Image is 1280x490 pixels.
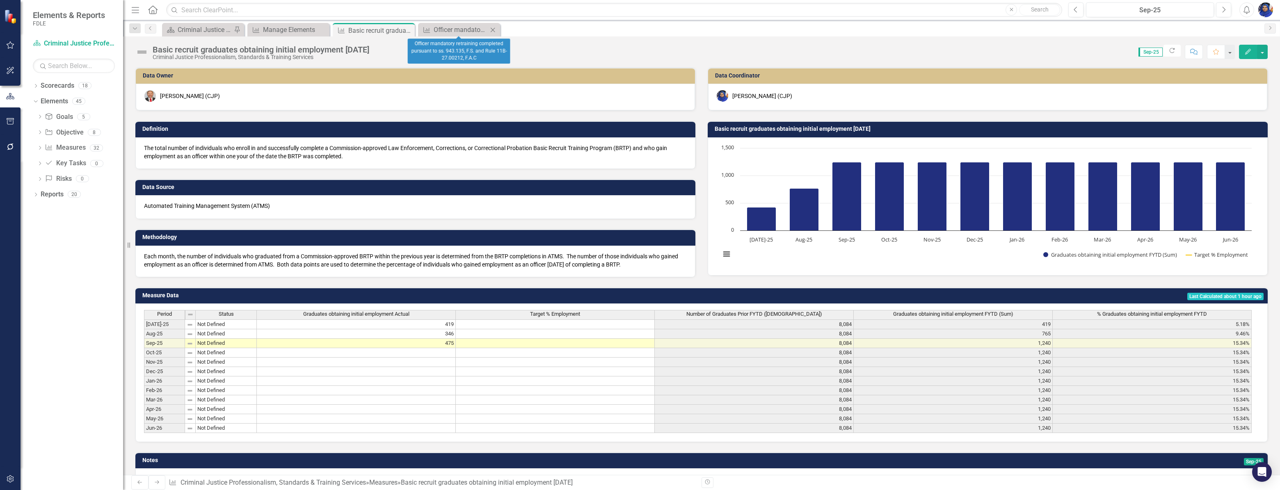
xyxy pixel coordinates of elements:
img: Not Defined [135,46,149,59]
path: Mar-26, 1,240. Graduates obtaining initial employment FYTD (Sum). [1088,162,1118,230]
img: 8DAGhfEEPCf229AAAAAElFTkSuQmCC [187,321,193,328]
a: Criminal Justice Professionalism, Standards & Training Services [33,39,115,48]
h3: Definition [142,126,691,132]
img: Somi Akter [1258,2,1273,17]
span: Graduates obtaining initial employment Actual [303,311,409,317]
td: Not Defined [196,395,257,405]
td: 1,240 [854,405,1053,414]
div: Officer mandatory retraining completed pursuant to ss. 943.135, F.S. and Rule 11B-27.00212, F.A.C [408,39,510,64]
td: 765 [854,329,1053,339]
span: Graduates obtaining initial employment FYTD (Sum) [893,311,1013,317]
text: 500 [725,198,734,206]
h3: Data Coordinator [715,73,1263,79]
td: May-26 [144,414,185,424]
span: Sep-25 [1244,458,1264,465]
h3: Data Owner [143,73,691,79]
text: Aug-25 [795,236,812,243]
td: 1,240 [854,339,1053,348]
span: Period [157,311,172,317]
td: Sep-25 [144,339,185,348]
img: ClearPoint Strategy [4,9,18,24]
text: Oct-25 [881,236,897,243]
img: 8DAGhfEEPCf229AAAAAElFTkSuQmCC [187,359,193,366]
div: Basic recruit graduates obtaining initial employment [DATE] [401,479,573,486]
h3: Measure Data [142,292,506,299]
td: 15.34% [1053,348,1252,358]
div: Manage Elements [263,25,327,35]
g: Graduates obtaining initial employment FYTD (Sum), series 1 of 2. Bar series with 12 bars. [747,162,1245,230]
img: 8DAGhfEEPCf229AAAAAElFTkSuQmCC [187,369,193,375]
path: Nov-25, 1,240. Graduates obtaining initial employment FYTD (Sum). [918,162,947,230]
a: Criminal Justice Professionalism, Standards & Training Services Landing Page [164,25,232,35]
a: Manage Elements [249,25,327,35]
td: 419 [854,319,1053,329]
svg: Interactive chart [716,144,1256,267]
td: Not Defined [196,405,257,414]
text: Sep-25 [839,236,855,243]
a: Measures [369,479,398,486]
span: Elements & Reports [33,10,105,20]
td: 475 [257,339,456,348]
div: [PERSON_NAME] (CJP) [160,92,220,100]
div: 20 [68,191,81,198]
td: 15.34% [1053,395,1252,405]
img: Brett Kirkland [144,90,156,102]
td: 8,084 [655,339,854,348]
img: 8DAGhfEEPCf229AAAAAElFTkSuQmCC [187,311,194,318]
td: Apr-26 [144,405,185,414]
div: [PERSON_NAME] (CJP) [732,92,792,100]
text: May-26 [1179,236,1197,243]
a: Objective [45,128,83,137]
path: Feb-26, 1,240. Graduates obtaining initial employment FYTD (Sum). [1046,162,1075,230]
a: Key Tasks [45,159,86,168]
td: 419 [257,319,456,329]
button: Show Graduates obtaining initial employment FYTD (Sum) [1043,251,1177,258]
td: 15.34% [1053,405,1252,414]
td: 8,084 [655,414,854,424]
td: Not Defined [196,414,257,424]
td: 15.34% [1053,386,1252,395]
div: Chart. Highcharts interactive chart. [716,144,1259,267]
path: May-26, 1,240. Graduates obtaining initial employment FYTD (Sum). [1174,162,1203,230]
div: 8 [88,129,101,136]
td: 15.34% [1053,367,1252,376]
text: Jun-26 [1222,236,1238,243]
img: 8DAGhfEEPCf229AAAAAElFTkSuQmCC [187,331,193,337]
a: Elements [41,97,68,106]
td: 8,084 [655,329,854,339]
td: 1,240 [854,348,1053,358]
a: Scorecards [41,81,74,91]
div: » » [169,478,695,488]
path: Jan-26, 1,240. Graduates obtaining initial employment FYTD (Sum). [1003,162,1032,230]
td: Not Defined [196,376,257,386]
path: Oct-25, 1,240. Graduates obtaining initial employment FYTD (Sum). [875,162,904,230]
td: 5.18% [1053,319,1252,329]
td: [DATE]-25 [144,319,185,329]
td: Not Defined [196,358,257,367]
h3: Notes [142,457,640,463]
td: Not Defined [196,339,257,348]
img: 8DAGhfEEPCf229AAAAAElFTkSuQmCC [187,425,193,432]
td: Oct-25 [144,348,185,358]
td: Aug-25 [144,329,185,339]
text: [DATE]-25 [750,236,773,243]
span: Sep-25 [1138,48,1163,57]
td: 1,240 [854,358,1053,367]
td: 8,084 [655,424,854,433]
span: Status [219,311,234,317]
span: Search [1031,6,1049,13]
img: 8DAGhfEEPCf229AAAAAElFTkSuQmCC [187,416,193,422]
a: Goals [45,112,73,122]
path: Apr-26, 1,240. Graduates obtaining initial employment FYTD (Sum). [1131,162,1160,230]
td: 8,084 [655,386,854,395]
text: Feb-26 [1051,236,1068,243]
td: 1,240 [854,414,1053,424]
h3: Basic recruit graduates obtaining initial employment [DATE] [715,126,1264,132]
td: 8,084 [655,348,854,358]
a: Officer mandatory retraining completed pursuant to ss. 943.135, F.S. and Rule 11B-27.00212, F.A.C [420,25,488,35]
text: Nov-25 [923,236,941,243]
td: Not Defined [196,386,257,395]
path: Jul-25, 419. Graduates obtaining initial employment FYTD (Sum). [747,207,776,230]
td: 8,084 [655,319,854,329]
td: 15.34% [1053,424,1252,433]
